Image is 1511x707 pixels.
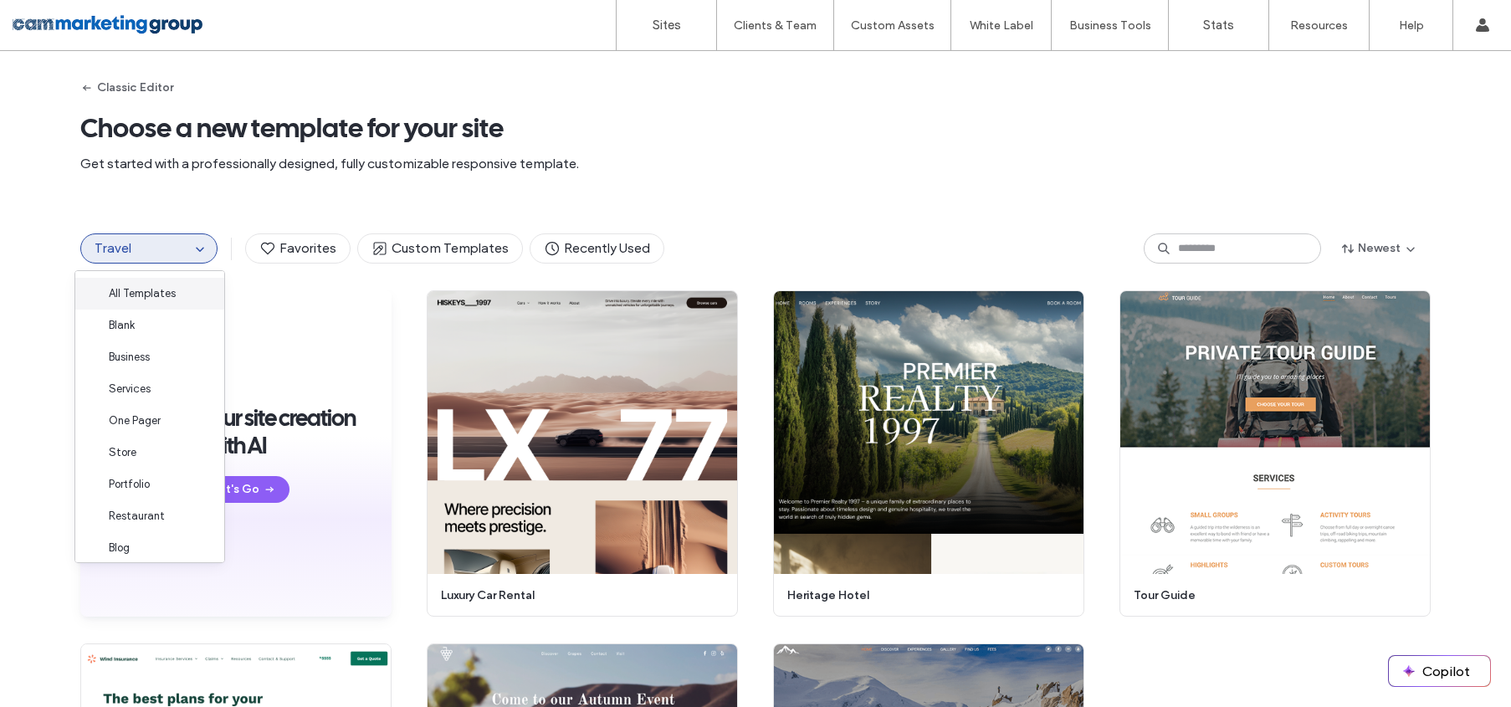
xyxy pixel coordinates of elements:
span: Restaurant [109,508,165,525]
label: White Label [970,18,1033,33]
label: Sites [653,18,681,33]
span: luxury car rental [441,587,714,604]
span: Travel [95,240,131,256]
button: Custom Templates [357,233,523,264]
span: Business [109,349,150,366]
label: Custom Assets [851,18,935,33]
span: Choose a new template for your site [80,111,1431,145]
span: Services [109,381,151,397]
button: Travel [81,234,190,263]
button: Recently Used [530,233,664,264]
label: Help [1399,18,1424,33]
span: Help [38,12,73,27]
span: Store [109,444,136,461]
span: tour guide [1134,587,1406,604]
label: Resources [1290,18,1348,33]
span: Portfolio [109,476,150,493]
button: Let's Go [182,476,289,503]
span: Recently Used [544,239,650,258]
span: Get started with a professionally designed, fully customizable responsive template. [80,155,1431,173]
button: Newest [1328,235,1431,262]
button: Classic Editor [80,74,173,101]
label: Business Tools [1069,18,1151,33]
span: Blog [109,540,130,556]
label: Clients & Team [734,18,817,33]
label: Stats [1203,18,1234,33]
button: Copilot [1389,656,1490,686]
span: One Pager [109,412,161,429]
span: All Templates [109,285,176,302]
span: Custom Templates [371,239,509,258]
span: heritage hotel [787,587,1060,604]
button: Favorites [245,233,351,264]
span: Favorites [259,239,336,258]
span: Blank [109,317,135,334]
span: Kickstart your site creation with AI [105,404,366,459]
